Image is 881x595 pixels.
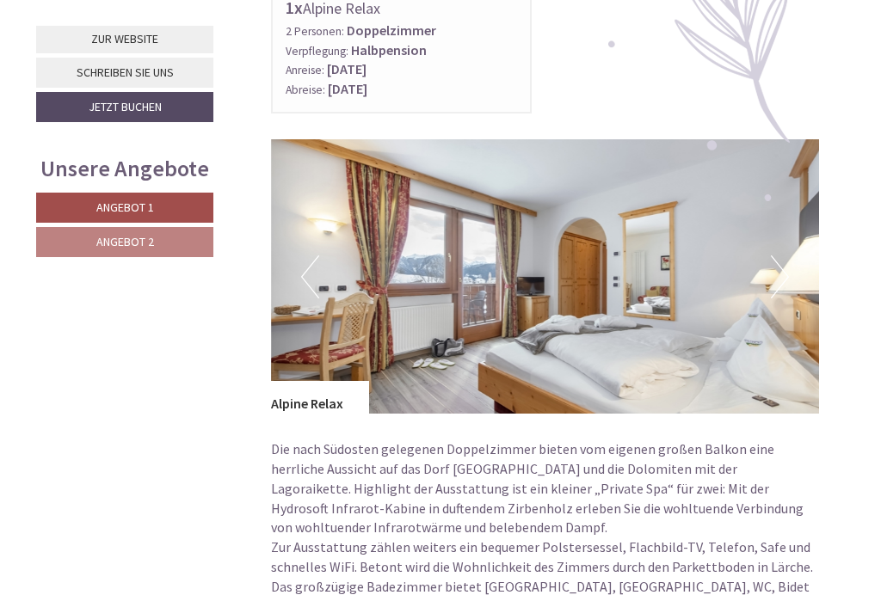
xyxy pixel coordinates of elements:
button: Previous [301,255,319,298]
small: 2 Personen: [286,24,344,39]
div: Naturhotel Waldheim [26,50,265,64]
div: Alpine Relax [271,381,369,414]
button: Senden [454,453,547,483]
b: Doppelzimmer [347,21,436,39]
b: [DATE] [327,60,367,77]
small: Verpflegung: [286,44,348,58]
b: Halbpension [351,41,427,58]
a: Zur Website [36,26,213,53]
small: Anreise: [286,63,324,77]
button: Next [771,255,789,298]
small: 15:20 [26,83,265,95]
a: Jetzt buchen [36,92,213,122]
div: Unsere Angebote [36,152,213,184]
span: Angebot 2 [96,234,154,249]
a: Schreiben Sie uns [36,58,213,88]
span: Angebot 1 [96,199,154,215]
div: Guten Tag, wie können wir Ihnen helfen? [13,46,274,99]
img: image [271,139,820,414]
b: [DATE] [328,80,367,97]
div: [DATE] [243,13,305,42]
small: Abreise: [286,83,325,97]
